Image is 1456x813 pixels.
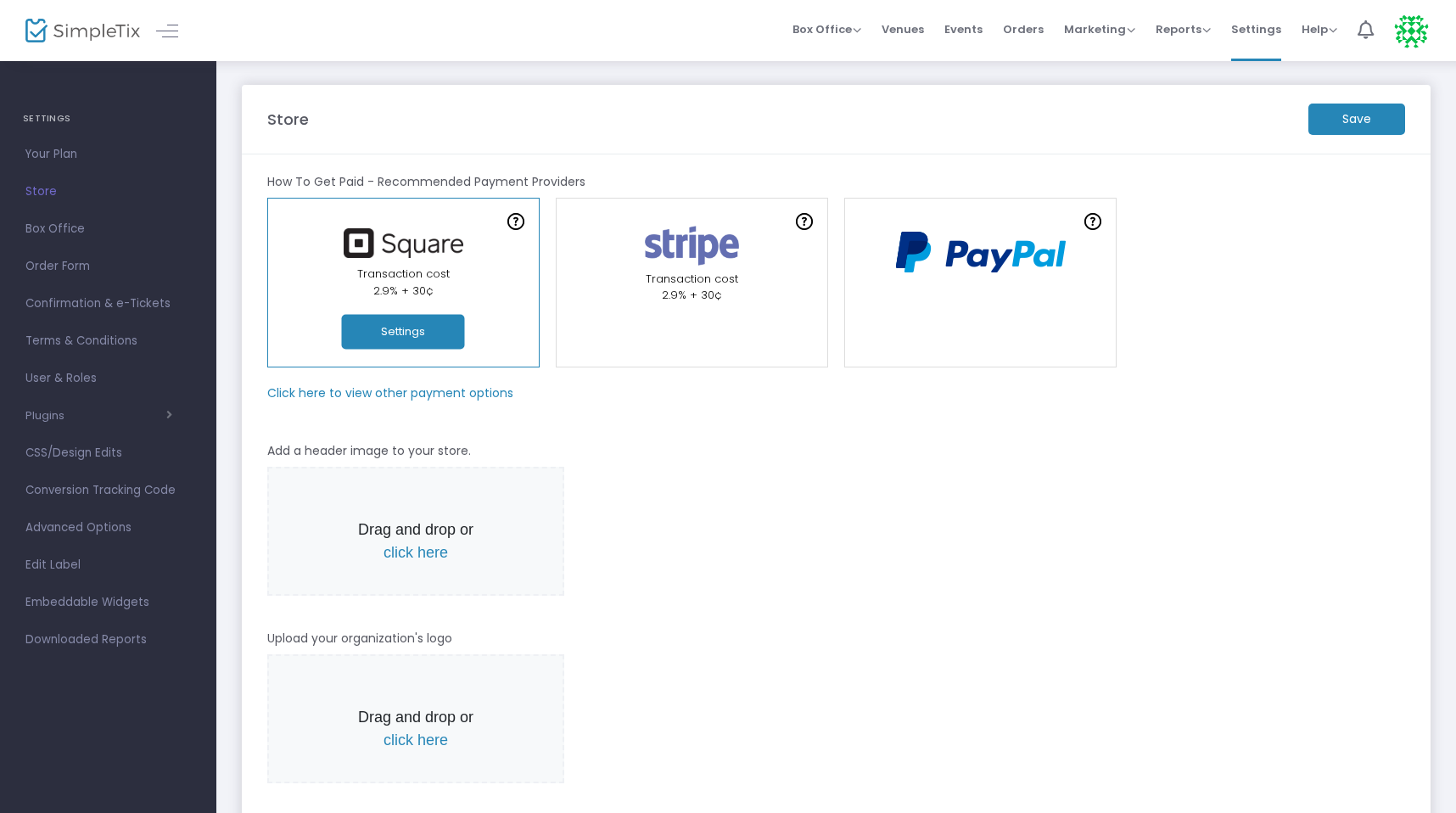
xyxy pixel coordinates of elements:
span: Reports [1156,21,1211,37]
m-panel-title: Store [267,108,309,131]
m-panel-subtitle: Upload your organization's logo [267,630,452,648]
span: User & Roles [25,367,191,390]
span: Embeddable Widgets [25,592,191,614]
span: Your Plan [25,143,191,165]
button: Settings [342,315,465,350]
span: Box Office [792,21,861,37]
m-panel-subtitle: Add a header image to your store. [267,442,471,460]
img: PayPal Logo [888,222,1074,283]
span: Terms & Conditions [25,330,191,352]
m-button: Save [1308,104,1405,135]
span: Downloaded Reports [25,629,191,651]
img: stripe.png [635,222,749,269]
h4: SETTINGS [23,102,193,136]
p: Drag and drop or [345,706,486,752]
span: Conversion Tracking Code [25,479,191,502]
span: CSS/Design Edits [25,442,191,464]
span: Store [25,181,191,203]
span: Transaction cost [357,266,450,282]
span: Confirmation & e-Tickets [25,293,191,315]
span: Edit Label [25,554,191,576]
span: 2.9% + 30¢ [662,287,722,303]
span: Marketing [1064,21,1135,37]
img: question-mark [1084,213,1101,230]
span: click here [384,732,448,749]
button: Plugins [25,409,172,423]
img: question-mark [507,213,524,230]
span: 2.9% + 30¢ [373,283,434,299]
img: question-mark [796,213,813,230]
p: Drag and drop or [345,519,486,564]
span: Orders [1003,8,1044,51]
span: Help [1302,21,1337,37]
img: square.png [335,228,471,258]
span: Advanced Options [25,517,191,539]
span: Settings [1231,8,1281,51]
m-panel-subtitle: Click here to view other payment options [267,384,513,402]
span: click here [384,544,448,561]
m-panel-subtitle: How To Get Paid - Recommended Payment Providers [267,173,585,191]
span: Box Office [25,218,191,240]
span: Venues [882,8,924,51]
span: Order Form [25,255,191,278]
span: Transaction cost [646,271,738,287]
span: Events [944,8,983,51]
